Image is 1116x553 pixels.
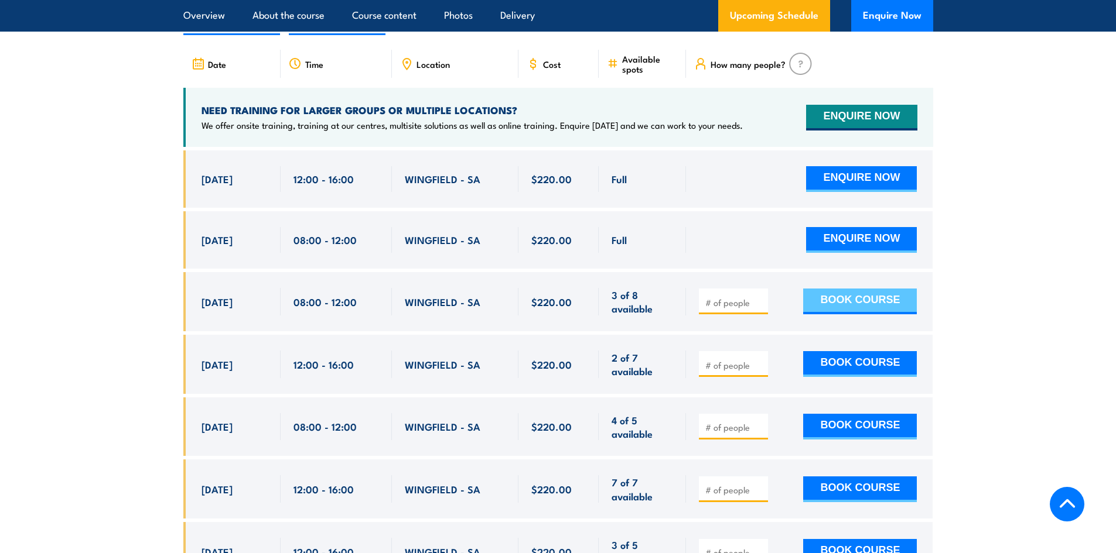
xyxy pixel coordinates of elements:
span: [DATE] [202,295,233,308]
span: WINGFIELD - SA [405,172,480,186]
button: ENQUIRE NOW [806,227,917,253]
span: 12:00 - 16:00 [293,358,354,371]
span: 08:00 - 12:00 [293,420,357,433]
span: 12:00 - 16:00 [293,172,354,186]
span: 2 of 7 available [612,351,673,378]
span: $220.00 [531,295,572,308]
button: BOOK COURSE [803,288,917,314]
span: $220.00 [531,172,572,186]
h4: NEED TRAINING FOR LARGER GROUPS OR MULTIPLE LOCATIONS? [202,104,743,116]
span: Date [208,59,226,69]
span: 12:00 - 16:00 [293,482,354,496]
span: 08:00 - 12:00 [293,233,357,246]
span: $220.00 [531,482,572,496]
button: BOOK COURSE [803,476,917,502]
span: [DATE] [202,172,233,186]
span: WINGFIELD - SA [405,358,480,371]
span: WINGFIELD - SA [405,233,480,246]
input: # of people [705,421,764,433]
span: Available spots [622,54,678,74]
span: $220.00 [531,233,572,246]
span: $220.00 [531,420,572,433]
input: # of people [705,297,764,308]
button: BOOK COURSE [803,414,917,439]
span: Time [305,59,323,69]
span: 3 of 8 available [612,288,673,315]
span: Cost [543,59,561,69]
span: 7 of 7 available [612,475,673,503]
button: ENQUIRE NOW [806,166,917,192]
button: ENQUIRE NOW [806,105,917,130]
span: Full [612,233,627,246]
span: Location [417,59,450,69]
span: Full [612,172,627,186]
span: WINGFIELD - SA [405,295,480,308]
span: [DATE] [202,482,233,496]
span: 4 of 5 available [612,413,673,441]
span: [DATE] [202,358,233,371]
span: How many people? [711,59,786,69]
button: BOOK COURSE [803,351,917,377]
span: WINGFIELD - SA [405,482,480,496]
span: $220.00 [531,358,572,371]
span: WINGFIELD - SA [405,420,480,433]
span: [DATE] [202,420,233,433]
p: We offer onsite training, training at our centres, multisite solutions as well as online training... [202,119,743,131]
span: 08:00 - 12:00 [293,295,357,308]
input: # of people [705,484,764,496]
span: [DATE] [202,233,233,246]
input: # of people [705,359,764,371]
